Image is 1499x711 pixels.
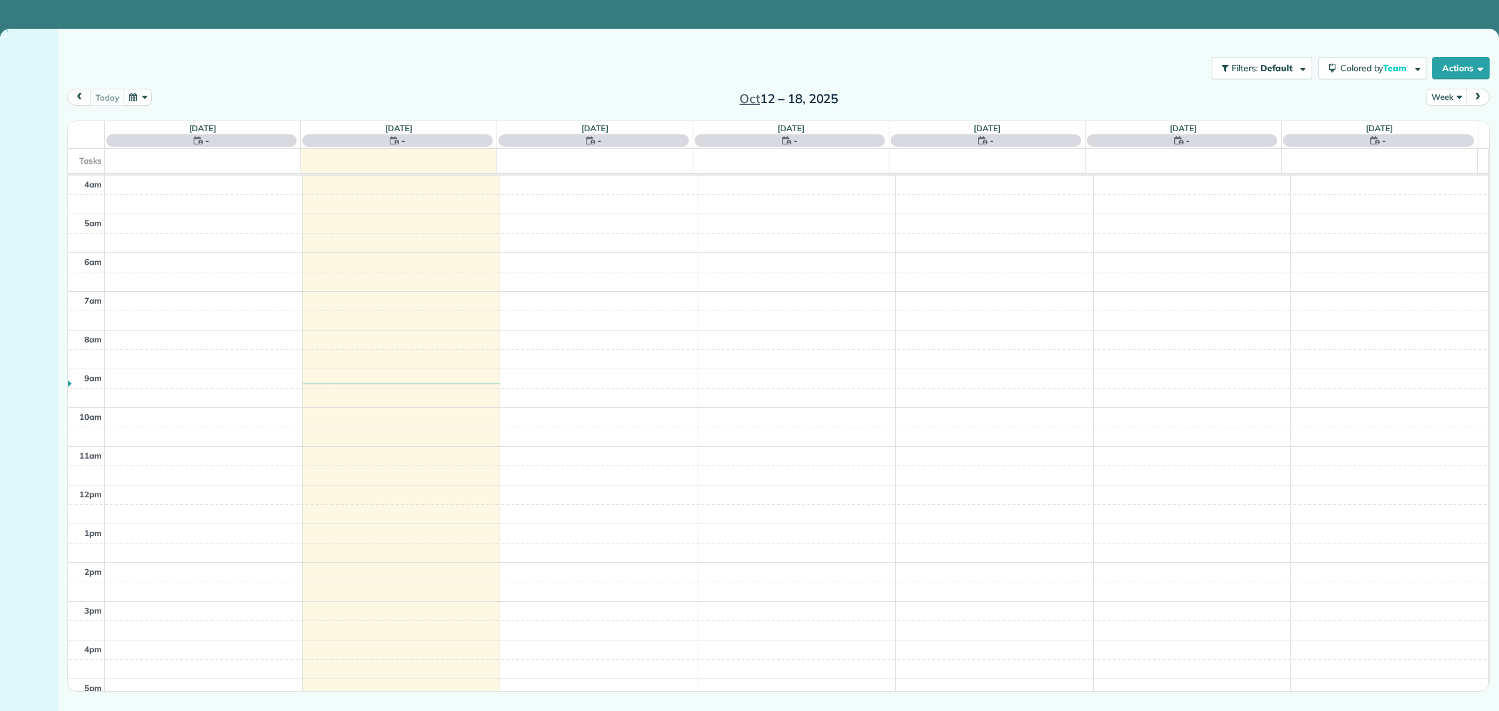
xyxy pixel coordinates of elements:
span: - [205,134,209,147]
span: - [1382,134,1386,147]
span: - [1186,134,1190,147]
span: 4am [84,179,102,189]
span: 9am [84,373,102,383]
h2: 12 – 18, 2025 [711,92,867,106]
span: 10am [79,412,102,422]
a: [DATE] [1366,123,1393,133]
a: [DATE] [974,123,1001,133]
span: 1pm [84,528,102,538]
span: 6am [84,257,102,267]
a: [DATE] [189,123,216,133]
button: prev [67,89,91,106]
span: Oct [740,91,760,106]
span: 12pm [79,489,102,499]
button: Week [1426,89,1467,106]
span: 7am [84,296,102,306]
span: 11am [79,450,102,460]
span: Filters: [1232,62,1258,74]
span: Default [1260,62,1294,74]
span: 8am [84,334,102,344]
span: - [402,134,405,147]
span: 5pm [84,683,102,693]
a: Filters: Default [1205,57,1312,79]
button: Colored byTeam [1318,57,1427,79]
span: Tasks [79,156,102,166]
button: next [1466,89,1490,106]
a: [DATE] [1170,123,1197,133]
span: Colored by [1340,62,1411,74]
button: Actions [1432,57,1490,79]
a: [DATE] [778,123,804,133]
span: Team [1383,62,1408,74]
a: [DATE] [385,123,412,133]
button: Filters: Default [1212,57,1312,79]
span: - [794,134,798,147]
span: 3pm [84,605,102,615]
span: 4pm [84,644,102,654]
span: - [598,134,601,147]
span: 5am [84,218,102,228]
span: 2pm [84,567,102,577]
a: [DATE] [581,123,608,133]
button: today [90,89,124,106]
span: - [990,134,994,147]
